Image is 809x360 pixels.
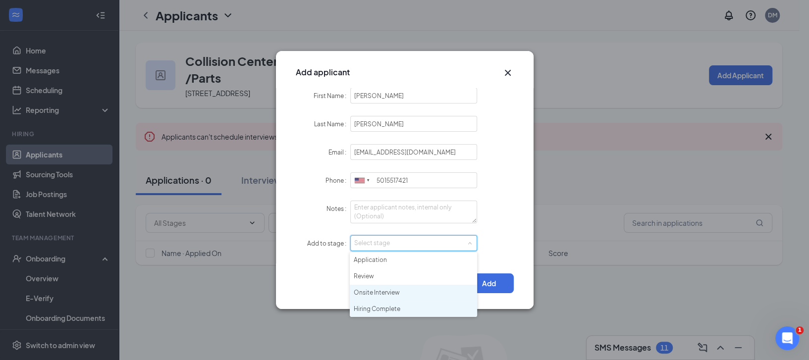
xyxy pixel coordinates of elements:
button: Add [464,273,514,293]
svg: Cross [502,67,514,79]
input: (201) 555-0123 [350,172,478,188]
label: Notes [326,205,350,212]
label: Add to stage [307,240,350,247]
input: Email [350,144,478,160]
input: First Name [350,88,478,103]
div: United States: +1 [351,173,374,188]
li: Application [350,252,477,268]
label: Last Name [314,120,350,128]
iframe: Intercom live chat [775,326,799,350]
span: 1 [796,326,804,334]
label: Email [328,149,350,156]
li: Review [350,268,477,285]
div: Select stage [354,238,469,248]
textarea: Notes [350,201,478,223]
input: Last Name [350,116,478,132]
button: Close [502,67,514,79]
label: Phone [325,177,350,184]
h3: Add applicant [296,67,350,78]
li: Hiring Complete [350,301,477,317]
label: First Name [314,92,350,100]
li: Onsite Interview [350,285,477,301]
